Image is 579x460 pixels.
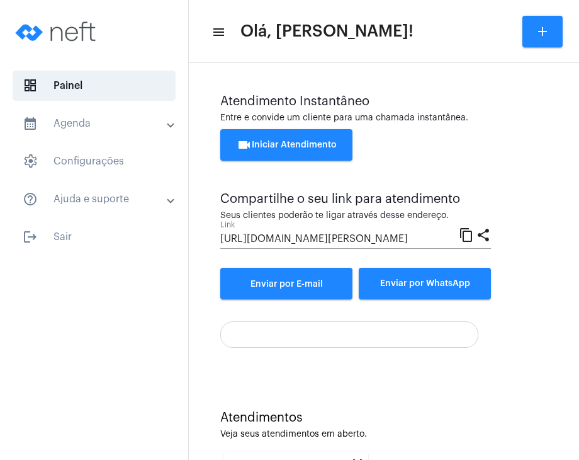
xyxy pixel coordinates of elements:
mat-expansion-panel-header: sidenav iconAjuda e suporte [8,184,188,214]
mat-expansion-panel-header: sidenav iconAgenda [8,108,188,139]
div: Compartilhe o seu link para atendimento [220,192,491,206]
div: Atendimentos [220,411,548,425]
span: Sair [13,222,176,252]
div: Atendimento Instantâneo [220,95,548,108]
span: Iniciar Atendimento [237,141,337,149]
img: logo-neft-novo-2.png [10,6,104,57]
a: Enviar por E-mail [220,268,352,299]
mat-icon: content_copy [459,227,474,242]
span: Enviar por WhatsApp [380,279,470,288]
div: Veja seus atendimentos em aberto. [220,430,548,439]
button: Iniciar Atendimento [220,129,352,161]
span: Olá, [PERSON_NAME]! [240,21,413,42]
mat-icon: videocam [237,137,252,152]
span: Configurações [13,146,176,176]
div: Entre e convide um cliente para uma chamada instantânea. [220,113,548,123]
mat-icon: add [535,24,550,39]
div: Seus clientes poderão te ligar através desse endereço. [220,211,491,221]
mat-panel-title: Agenda [23,116,168,131]
span: sidenav icon [23,78,38,93]
span: Painel [13,71,176,101]
mat-icon: sidenav icon [23,229,38,244]
mat-icon: sidenav icon [23,116,38,131]
span: sidenav icon [23,154,38,169]
button: Enviar por WhatsApp [359,268,491,299]
mat-panel-title: Ajuda e suporte [23,192,168,207]
span: Enviar por E-mail [250,280,323,289]
mat-icon: sidenav icon [23,192,38,207]
mat-icon: sidenav icon [211,25,224,40]
mat-icon: share [476,227,491,242]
